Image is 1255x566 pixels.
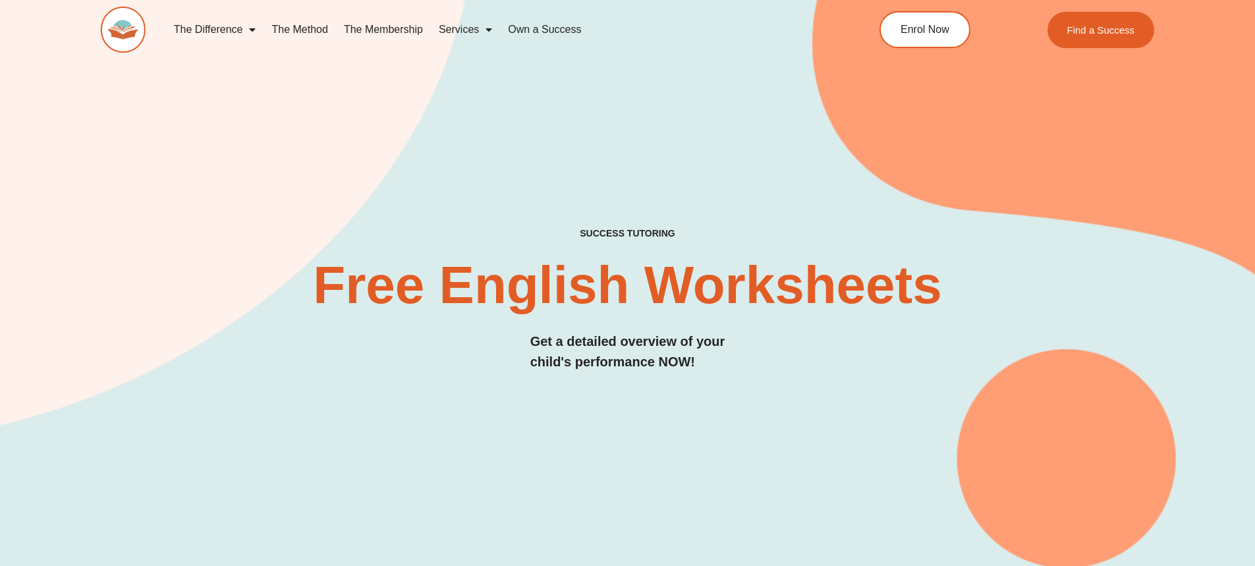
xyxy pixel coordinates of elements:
[472,228,784,239] h4: SUCCESS TUTORING​
[166,14,820,45] nav: Menu
[431,14,500,45] a: Services
[264,14,335,45] a: The Method
[901,24,949,35] span: Enrol Now
[280,259,976,312] h2: Free English Worksheets​
[336,14,431,45] a: The Membership
[166,14,264,45] a: The Difference
[1047,12,1155,48] a: Find a Success
[500,14,589,45] a: Own a Success
[530,331,725,372] h3: Get a detailed overview of your child's performance NOW!
[879,11,970,48] a: Enrol Now
[1067,25,1135,35] span: Find a Success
